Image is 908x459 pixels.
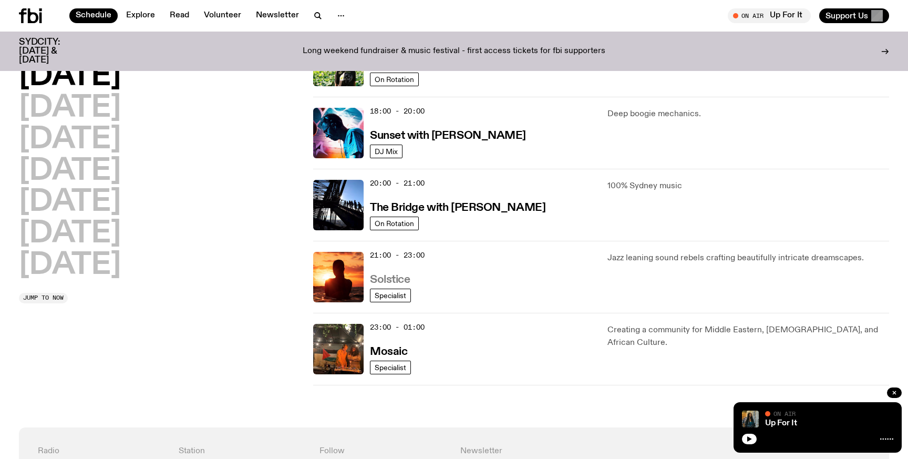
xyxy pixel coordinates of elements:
button: [DATE] [19,157,121,186]
span: On Air [773,410,796,417]
img: Ify - a Brown Skin girl with black braided twists, looking up to the side with her tongue stickin... [742,411,759,427]
span: 23:00 - 01:00 [370,322,425,332]
h4: Station [179,446,307,456]
span: Specialist [375,363,406,371]
p: 100% Sydney music [607,180,889,192]
h4: Newsletter [460,446,729,456]
span: 18:00 - 20:00 [370,106,425,116]
span: 20:00 - 21:00 [370,178,425,188]
span: On Rotation [375,219,414,227]
a: Specialist [370,361,411,374]
p: Jazz leaning sound rebels crafting beautifully intricate dreamscapes. [607,252,889,264]
img: Tommy and Jono Playing at a fundraiser for Palestine [313,324,364,374]
button: [DATE] [19,219,121,249]
span: On Rotation [375,75,414,83]
span: Specialist [375,291,406,299]
h3: Sunset with [PERSON_NAME] [370,130,526,141]
a: DJ Mix [370,145,403,158]
p: Long weekend fundraiser & music festival - first access tickets for fbi supporters [303,47,605,56]
span: DJ Mix [375,147,398,155]
button: On AirUp For It [728,8,811,23]
a: On Rotation [370,73,419,86]
h3: SYDCITY: [DATE] & [DATE] [19,38,86,65]
a: On Rotation [370,217,419,230]
img: People climb Sydney's Harbour Bridge [313,180,364,230]
a: Up For It [765,419,797,427]
span: 21:00 - 23:00 [370,250,425,260]
img: A girl standing in the ocean as waist level, staring into the rise of the sun. [313,252,364,302]
a: Explore [120,8,161,23]
span: Jump to now [23,295,64,301]
button: [DATE] [19,62,121,91]
h3: Solstice [370,274,410,285]
button: Jump to now [19,293,68,303]
button: [DATE] [19,94,121,123]
a: Newsletter [250,8,305,23]
button: [DATE] [19,251,121,280]
img: Simon Caldwell stands side on, looking downwards. He has headphones on. Behind him is a brightly ... [313,108,364,158]
a: Read [163,8,195,23]
p: Deep boogie mechanics. [607,108,889,120]
p: Creating a community for Middle Eastern, [DEMOGRAPHIC_DATA], and African Culture. [607,324,889,349]
a: Specialist [370,289,411,302]
button: [DATE] [19,125,121,155]
a: Mosaic [370,344,407,358]
button: [DATE] [19,188,121,217]
a: Solstice [370,272,410,285]
span: Support Us [826,11,868,21]
h4: Follow [319,446,448,456]
a: Schedule [69,8,118,23]
h4: Radio [38,446,166,456]
a: The Bridge with [PERSON_NAME] [370,200,545,213]
button: Support Us [819,8,889,23]
h3: Mosaic [370,346,407,358]
h3: The Bridge with [PERSON_NAME] [370,202,545,213]
a: Sunset with [PERSON_NAME] [370,128,526,141]
a: Volunteer [198,8,247,23]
